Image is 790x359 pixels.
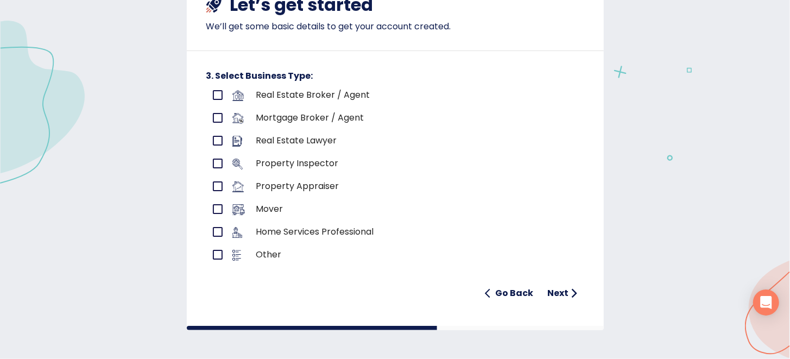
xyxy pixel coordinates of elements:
[232,159,243,169] img: business-logo
[232,227,242,238] img: business-logo
[256,157,536,170] p: Property Inspector
[232,250,242,261] img: business-logo
[256,111,536,124] p: Mortgage Broker / Agent
[256,134,536,147] p: Real Estate Lawyer
[256,225,536,238] p: Home Services Professional
[232,136,242,147] img: business-logo
[232,113,244,124] img: business-logo
[232,181,244,192] img: business-logo
[232,90,244,101] img: business-logo
[206,68,584,84] h6: 3. Select Business Type:
[206,20,584,33] p: We’ll get some basic details to get your account created.
[753,289,779,316] div: Open Intercom Messenger
[256,203,536,216] p: Mover
[256,248,536,261] p: Other
[232,204,245,215] img: business-logo
[481,282,538,304] button: Go Back
[496,286,534,301] h6: Go Back
[256,89,536,102] p: Real Estate Broker / Agent
[256,180,536,193] p: Property Appraiser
